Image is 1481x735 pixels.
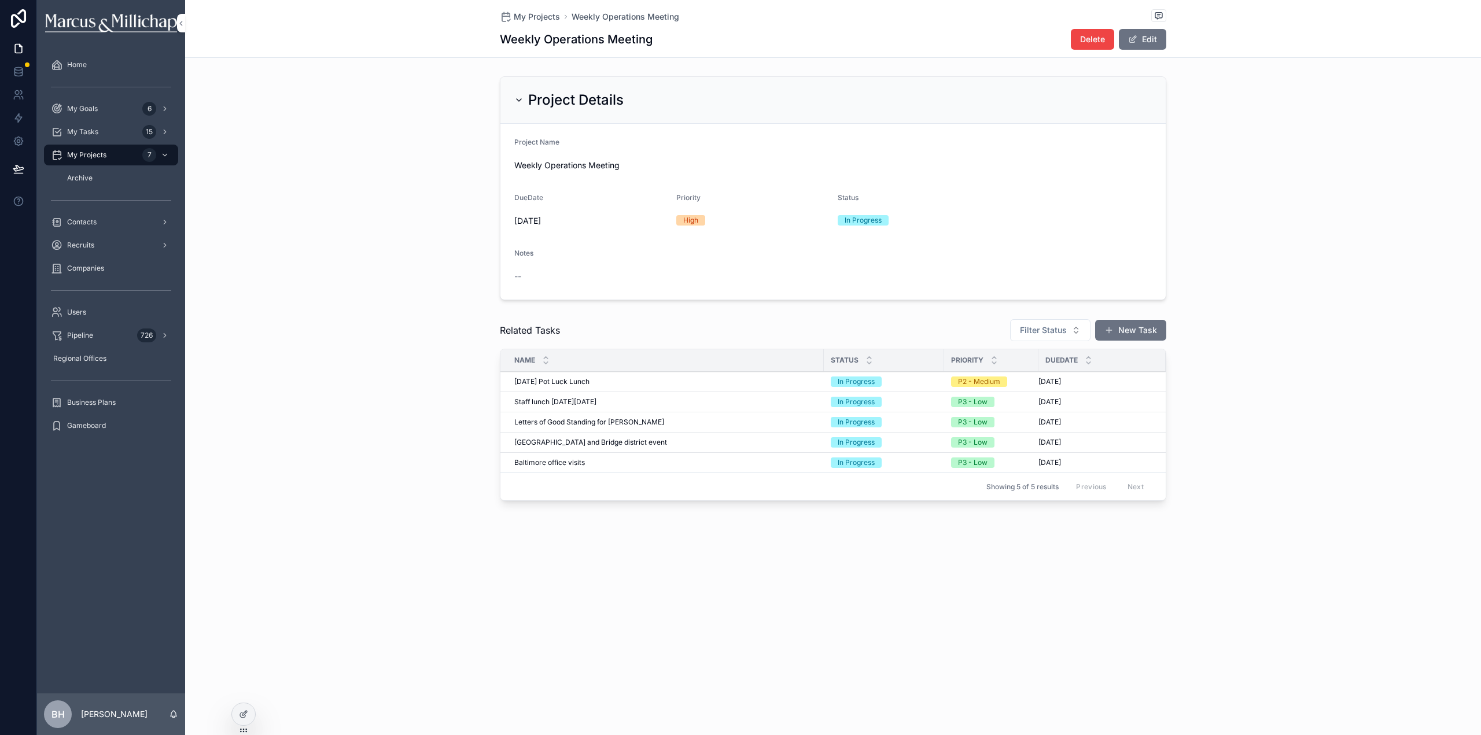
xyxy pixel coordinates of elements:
span: [DATE] [1038,438,1061,447]
a: [DATE] Pot Luck Lunch [514,377,817,386]
div: 6 [142,102,156,116]
span: Users [67,308,86,317]
span: Related Tasks [500,323,560,337]
span: Home [67,60,87,69]
span: Recruits [67,241,94,250]
div: P3 - Low [958,457,988,468]
div: P3 - Low [958,397,988,407]
a: In Progress [831,417,937,427]
span: Business Plans [67,398,116,407]
a: [DATE] [1038,377,1152,386]
span: Baltimore office visits [514,458,585,467]
span: Delete [1080,34,1105,45]
a: Recruits [44,235,178,256]
h1: Weekly Operations Meeting [500,31,653,47]
a: P3 - Low [951,417,1031,427]
span: [DATE] [1038,458,1061,467]
div: P3 - Low [958,417,988,427]
span: [DATE] [514,215,667,227]
span: My Tasks [67,127,98,136]
span: [DATE] [1038,377,1061,386]
a: Baltimore office visits [514,458,817,467]
span: Filter Status [1020,324,1067,336]
a: [DATE] [1038,397,1152,407]
a: Archive [58,168,178,189]
span: Status [831,356,859,365]
span: [GEOGRAPHIC_DATA] and Bridge district event [514,438,667,447]
span: Notes [514,249,533,257]
span: Archive [67,173,93,183]
a: Gameboard [44,415,178,436]
div: 726 [137,328,156,342]
a: Staff lunch [DATE][DATE] [514,397,817,407]
span: My Projects [514,11,560,23]
span: -- [514,271,521,282]
a: In Progress [831,437,937,448]
a: My Tasks15 [44,121,178,142]
span: Regional Offices [53,354,106,363]
div: P3 - Low [958,437,988,448]
span: My Projects [67,150,106,160]
a: Pipeline726 [44,325,178,346]
span: Staff lunch [DATE][DATE] [514,397,596,407]
button: Select Button [1010,319,1091,341]
button: Delete [1071,29,1114,50]
a: Weekly Operations Meeting [572,11,679,23]
a: Contacts [44,212,178,232]
a: Letters of Good Standing for [PERSON_NAME] [514,418,817,427]
span: Weekly Operations Meeting [514,160,620,170]
span: Priority [676,193,701,202]
span: BH [51,707,65,721]
h2: Project Details [528,91,624,109]
span: Showing 5 of 5 results [986,482,1059,492]
span: Gameboard [67,421,106,430]
span: DueDate [1045,356,1078,365]
button: Edit [1119,29,1166,50]
div: 7 [142,148,156,162]
a: My Goals6 [44,98,178,119]
a: My Projects [500,11,560,23]
a: P3 - Low [951,397,1031,407]
a: P3 - Low [951,457,1031,468]
a: Home [44,54,178,75]
span: Contacts [67,217,97,227]
button: New Task [1095,320,1166,341]
div: In Progress [838,437,875,448]
span: My Goals [67,104,98,113]
div: High [683,215,698,226]
a: [DATE] [1038,458,1152,467]
div: P2 - Medium [958,376,1000,387]
div: In Progress [838,417,875,427]
div: In Progress [838,397,875,407]
div: 15 [142,125,156,139]
a: In Progress [831,457,937,468]
a: [DATE] [1038,438,1152,447]
a: Regional Offices [44,348,178,369]
a: P2 - Medium [951,376,1031,387]
span: DueDate [514,193,543,202]
span: Pipeline [67,331,93,340]
span: [DATE] [1038,397,1061,407]
a: [DATE] [1038,418,1152,427]
div: In Progress [845,215,882,226]
a: Companies [44,258,178,279]
p: [PERSON_NAME] [81,708,148,720]
a: Users [44,302,178,323]
a: In Progress [831,397,937,407]
div: In Progress [838,457,875,468]
a: Business Plans [44,392,178,413]
span: Status [838,193,859,202]
a: In Progress [831,376,937,387]
div: scrollable content [37,46,185,451]
span: Project Name [514,138,559,146]
span: Name [514,356,535,365]
a: My Projects7 [44,145,178,165]
img: App logo [45,14,176,32]
a: P3 - Low [951,437,1031,448]
span: [DATE] Pot Luck Lunch [514,377,590,386]
span: [DATE] [1038,418,1061,427]
span: Letters of Good Standing for [PERSON_NAME] [514,418,664,427]
span: Companies [67,264,104,273]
